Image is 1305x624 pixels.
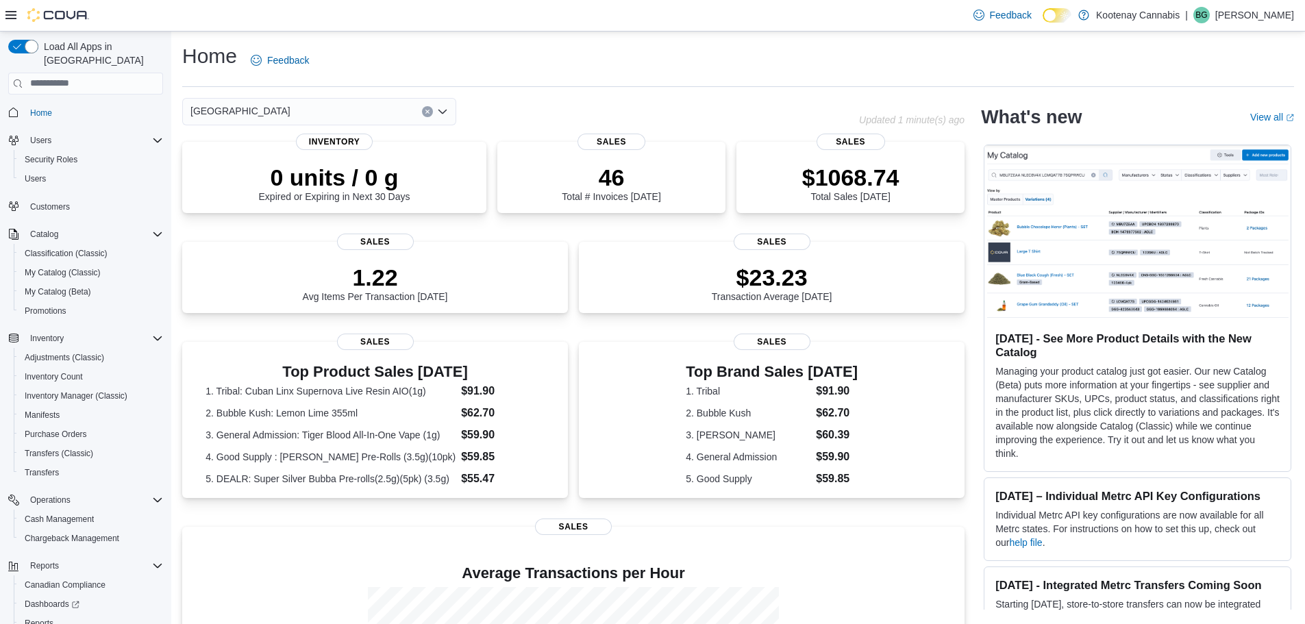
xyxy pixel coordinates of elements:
span: Customers [30,201,70,212]
a: Adjustments (Classic) [19,349,110,366]
dt: 5. DEALR: Super Silver Bubba Pre-rolls(2.5g)(5pk) (3.5g) [206,472,456,486]
dd: $62.70 [461,405,545,421]
a: Inventory Manager (Classic) [19,388,133,404]
span: Canadian Compliance [19,577,163,593]
span: Transfers [19,464,163,481]
button: Inventory Count [14,367,169,386]
h3: Top Brand Sales [DATE] [686,364,858,380]
h3: [DATE] - See More Product Details with the New Catalog [995,332,1280,359]
span: Reports [30,560,59,571]
dt: 1. Tribal: Cuban Linx Supernova Live Resin AIO(1g) [206,384,456,398]
a: Feedback [245,47,314,74]
p: $23.23 [712,264,832,291]
span: Inventory Count [19,369,163,385]
a: Feedback [968,1,1037,29]
span: Sales [337,234,414,250]
dt: 4. Good Supply : [PERSON_NAME] Pre-Rolls (3.5g)(10pk) [206,450,456,464]
span: Users [30,135,51,146]
span: Security Roles [25,154,77,165]
span: Inventory Manager (Classic) [19,388,163,404]
p: 0 units / 0 g [259,164,410,191]
span: Catalog [25,226,163,242]
a: Purchase Orders [19,426,92,442]
span: Inventory [25,330,163,347]
span: Sales [577,134,646,150]
a: Dashboards [14,595,169,614]
span: Users [25,132,163,149]
a: Manifests [19,407,65,423]
p: 46 [562,164,660,191]
p: 1.22 [303,264,448,291]
span: Operations [25,492,163,508]
button: Transfers (Classic) [14,444,169,463]
a: My Catalog (Classic) [19,264,106,281]
button: Classification (Classic) [14,244,169,263]
button: Transfers [14,463,169,482]
span: Sales [734,334,810,350]
span: Customers [25,198,163,215]
span: Sales [535,519,612,535]
p: $1068.74 [802,164,899,191]
span: Feedback [990,8,1032,22]
span: Dashboards [19,596,163,612]
span: Users [19,171,163,187]
a: Customers [25,199,75,215]
span: Inventory [296,134,373,150]
p: Managing your product catalog just got easier. Our new Catalog (Beta) puts more information at yo... [995,364,1280,460]
span: Classification (Classic) [25,248,108,259]
h3: [DATE] – Individual Metrc API Key Configurations [995,489,1280,503]
span: Chargeback Management [19,530,163,547]
button: Manifests [14,405,169,425]
button: Reports [25,558,64,574]
dt: 1. Tribal [686,384,810,398]
span: Catalog [30,229,58,240]
a: Users [19,171,51,187]
h4: Average Transactions per Hour [193,565,954,582]
button: Users [14,169,169,188]
a: Classification (Classic) [19,245,113,262]
a: View allExternal link [1250,112,1294,123]
span: Adjustments (Classic) [25,352,104,363]
button: Cash Management [14,510,169,529]
span: Operations [30,495,71,506]
p: | [1185,7,1188,23]
span: Manifests [25,410,60,421]
button: Adjustments (Classic) [14,348,169,367]
svg: External link [1286,114,1294,122]
p: [PERSON_NAME] [1215,7,1294,23]
span: Cash Management [19,511,163,527]
button: Inventory [3,329,169,348]
dd: $55.47 [461,471,545,487]
button: My Catalog (Beta) [14,282,169,301]
button: Operations [3,490,169,510]
input: Dark Mode [1043,8,1071,23]
div: Avg Items Per Transaction [DATE] [303,264,448,302]
dd: $59.85 [461,449,545,465]
span: My Catalog (Beta) [19,284,163,300]
button: Open list of options [437,106,448,117]
span: Promotions [19,303,163,319]
span: My Catalog (Classic) [19,264,163,281]
button: Promotions [14,301,169,321]
button: Clear input [422,106,433,117]
p: Individual Metrc API key configurations are now available for all Metrc states. For instructions ... [995,508,1280,549]
span: Adjustments (Classic) [19,349,163,366]
dt: 5. Good Supply [686,472,810,486]
button: Customers [3,197,169,216]
button: Purchase Orders [14,425,169,444]
h2: What's new [981,106,1082,128]
span: Purchase Orders [25,429,87,440]
span: My Catalog (Classic) [25,267,101,278]
button: Users [25,132,57,149]
a: Cash Management [19,511,99,527]
span: [GEOGRAPHIC_DATA] [190,103,290,119]
button: My Catalog (Classic) [14,263,169,282]
span: Home [30,108,52,118]
p: Kootenay Cannabis [1096,7,1180,23]
span: Canadian Compliance [25,579,105,590]
button: Inventory [25,330,69,347]
a: Inventory Count [19,369,88,385]
dd: $59.90 [816,449,858,465]
h3: Top Product Sales [DATE] [206,364,545,380]
a: My Catalog (Beta) [19,284,97,300]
